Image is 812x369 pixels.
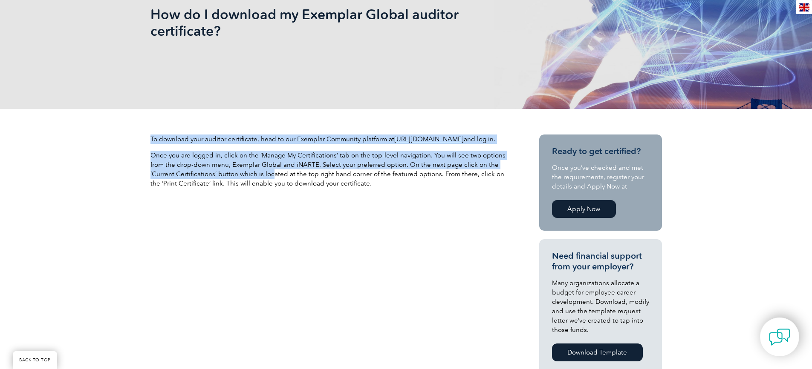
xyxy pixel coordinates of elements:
a: BACK TO TOP [13,351,57,369]
h3: Need financial support from your employer? [552,251,649,272]
img: en [799,3,809,11]
p: Once you are logged in, click on the ‘Manage My Certifications’ tab on the top-level navigation. ... [150,151,509,188]
p: Once you’ve checked and met the requirements, register your details and Apply Now at [552,163,649,191]
h3: Ready to get certified? [552,146,649,157]
a: Apply Now [552,200,616,218]
p: Many organizations allocate a budget for employee career development. Download, modify and use th... [552,278,649,335]
a: Download Template [552,343,643,361]
a: [URL][DOMAIN_NAME] [394,135,464,143]
p: To download your auditor certificate, head to our Exemplar Community platform at and log in. [150,134,509,144]
img: contact-chat.png [769,326,790,348]
h1: How do I download my Exemplar Global auditor certificate? [150,6,478,39]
